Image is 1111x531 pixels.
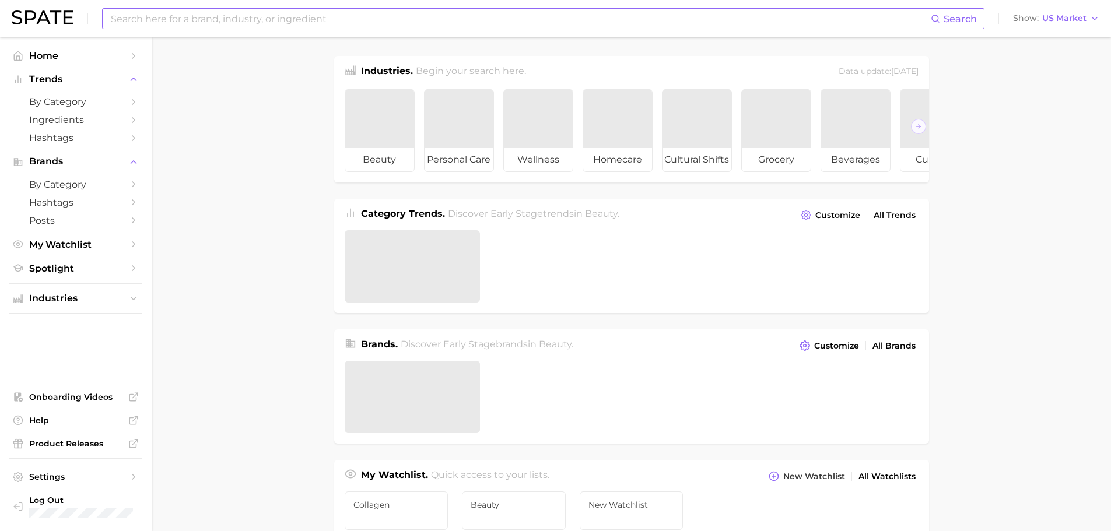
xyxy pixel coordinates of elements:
a: culinary [900,89,970,172]
span: cultural shifts [663,148,731,171]
span: personal care [425,148,493,171]
span: Brands [29,156,122,167]
span: Collagen [353,500,440,509]
span: beverages [821,148,890,171]
a: All Watchlists [856,469,919,484]
button: Customize [798,207,863,223]
a: Settings [9,468,142,486]
a: Posts [9,212,142,230]
span: Trends [29,74,122,85]
a: by Category [9,175,142,194]
a: All Trends [871,208,919,223]
a: Product Releases [9,435,142,452]
a: New Watchlist [580,491,684,530]
button: New Watchlist [766,468,847,484]
span: Category Trends . [361,208,445,219]
span: New Watchlist [588,500,675,509]
span: beauty [345,148,414,171]
button: ShowUS Market [1010,11,1102,26]
button: Brands [9,153,142,170]
span: Ingredients [29,114,122,125]
span: My Watchlist [29,239,122,250]
a: Home [9,47,142,65]
span: Customize [814,341,859,351]
span: Hashtags [29,132,122,143]
img: SPATE [12,10,73,24]
h1: My Watchlist. [361,468,428,484]
a: grocery [741,89,811,172]
a: beauty [345,89,415,172]
span: Onboarding Videos [29,392,122,402]
span: Industries [29,293,122,304]
input: Search here for a brand, industry, or ingredient [110,9,931,29]
a: My Watchlist [9,235,142,254]
h1: Industries. [361,64,413,80]
span: Product Releases [29,438,122,449]
button: Trends [9,71,142,88]
span: by Category [29,179,122,190]
button: Scroll Right [911,119,926,134]
span: All Trends [874,210,916,220]
a: Help [9,412,142,429]
a: Hashtags [9,194,142,212]
a: Collagen [345,491,448,530]
span: US Market [1042,15,1087,22]
span: Discover Early Stage brands in . [401,339,573,350]
a: Onboarding Videos [9,388,142,406]
a: Spotlight [9,259,142,277]
span: culinary [900,148,969,171]
span: beauty [585,208,618,219]
span: grocery [742,148,811,171]
span: All Brands [872,341,916,351]
span: Help [29,415,122,425]
button: Customize [797,337,861,354]
span: All Watchlists [858,472,916,481]
span: wellness [504,148,573,171]
a: personal care [424,89,494,172]
h2: Quick access to your lists. [431,468,549,484]
button: Industries [9,290,142,307]
span: Beauty [471,500,557,509]
span: homecare [583,148,652,171]
span: Posts [29,215,122,226]
a: wellness [503,89,573,172]
div: Data update: [DATE] [839,64,919,80]
span: by Category [29,96,122,107]
h2: Begin your search here. [416,64,526,80]
span: Home [29,50,122,61]
a: homecare [583,89,653,172]
span: Hashtags [29,197,122,208]
span: Spotlight [29,263,122,274]
span: Brands . [361,339,398,350]
span: Customize [815,210,860,220]
a: cultural shifts [662,89,732,172]
a: Log out. Currently logged in with e-mail raj@netrush.com. [9,491,142,522]
span: Log Out [29,495,133,505]
span: New Watchlist [783,472,845,481]
a: Ingredients [9,111,142,129]
span: Settings [29,472,122,482]
span: beauty [539,339,572,350]
a: Hashtags [9,129,142,147]
span: Search [944,13,977,24]
a: beverages [821,89,891,172]
a: All Brands [870,338,919,354]
span: Discover Early Stage trends in . [448,208,619,219]
a: by Category [9,93,142,111]
span: Show [1013,15,1039,22]
a: Beauty [462,491,566,530]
